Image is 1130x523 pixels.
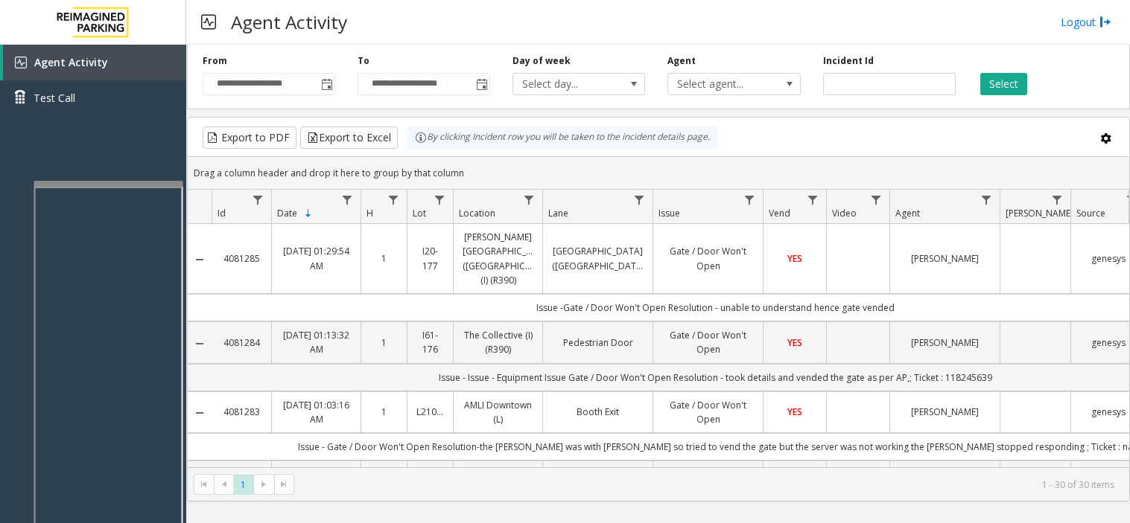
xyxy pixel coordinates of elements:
[370,251,398,266] a: 1
[220,405,262,419] a: 4081283
[463,230,533,287] a: [PERSON_NAME][GEOGRAPHIC_DATA] ([GEOGRAPHIC_DATA]) (I) (R390)
[895,207,920,219] span: Agent
[188,160,1129,186] div: Drag a column header and drop it here to group by that column
[772,405,817,419] a: YES
[740,190,760,210] a: Issue Filter Menu
[1061,14,1111,30] a: Logout
[552,405,644,419] a: Booth Exit
[318,74,334,94] span: Toggle popup
[803,190,823,210] a: Vend Filter Menu
[899,336,991,350] a: [PERSON_NAME]
[552,336,644,350] a: Pedestrian Door
[203,54,227,68] label: From
[629,190,650,210] a: Lane Filter Menu
[407,126,717,149] div: By clicking Incident row you will be taken to the incident details page.
[769,207,790,219] span: Vend
[473,74,489,94] span: Toggle popup
[370,405,398,419] a: 1
[281,398,352,426] a: [DATE] 01:03:16 AM
[463,328,533,356] a: The Collective (I) (R390)
[188,254,212,266] a: Collapse Details
[416,328,444,356] a: I61-176
[370,336,398,350] a: 1
[512,54,571,68] label: Day of week
[188,407,212,419] a: Collapse Details
[416,244,444,272] a: I20-177
[658,207,680,219] span: Issue
[519,190,539,210] a: Location Filter Menu
[188,338,212,350] a: Collapse Details
[866,190,886,210] a: Video Filter Menu
[218,207,226,219] span: Id
[1006,207,1073,219] span: [PERSON_NAME]
[337,190,358,210] a: Date Filter Menu
[34,55,108,69] span: Agent Activity
[302,208,314,219] span: Sortable
[15,57,27,68] img: 'icon'
[248,190,268,210] a: Id Filter Menu
[203,126,296,149] button: Export to PDF
[548,207,568,219] span: Lane
[823,54,874,68] label: Incident Id
[430,190,450,210] a: Lot Filter Menu
[277,207,297,219] span: Date
[899,251,991,266] a: [PERSON_NAME]
[662,244,754,272] a: Gate / Door Won't Open
[662,328,754,356] a: Gate / Door Won't Open
[34,90,75,106] span: Test Call
[188,190,1129,467] div: Data table
[233,475,253,495] span: Page 1
[787,405,802,418] span: YES
[667,54,696,68] label: Agent
[358,54,369,68] label: To
[3,45,186,80] a: Agent Activity
[300,126,398,149] button: Export to Excel
[662,398,754,426] a: Gate / Door Won't Open
[899,405,991,419] a: [PERSON_NAME]
[552,244,644,272] a: [GEOGRAPHIC_DATA] ([GEOGRAPHIC_DATA])
[201,4,216,40] img: pageIcon
[459,207,495,219] span: Location
[281,244,352,272] a: [DATE] 01:29:54 AM
[772,251,817,266] a: YES
[977,190,997,210] a: Agent Filter Menu
[1047,190,1067,210] a: Parker Filter Menu
[980,73,1027,95] button: Select
[772,336,817,350] a: YES
[1076,207,1105,219] span: Source
[787,252,802,265] span: YES
[832,207,857,219] span: Video
[366,207,373,219] span: H
[668,74,773,94] span: Select agent...
[1099,14,1111,30] img: logout
[787,336,802,349] span: YES
[223,4,355,40] h3: Agent Activity
[281,328,352,356] a: [DATE] 01:13:32 AM
[220,251,262,266] a: 4081285
[463,398,533,426] a: AMLI Downtown (L)
[384,190,404,210] a: H Filter Menu
[303,478,1114,491] kendo-pager-info: 1 - 30 of 30 items
[413,207,426,219] span: Lot
[220,336,262,350] a: 4081284
[415,132,427,144] img: infoIcon.svg
[513,74,618,94] span: Select day...
[416,405,444,419] a: L21063900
